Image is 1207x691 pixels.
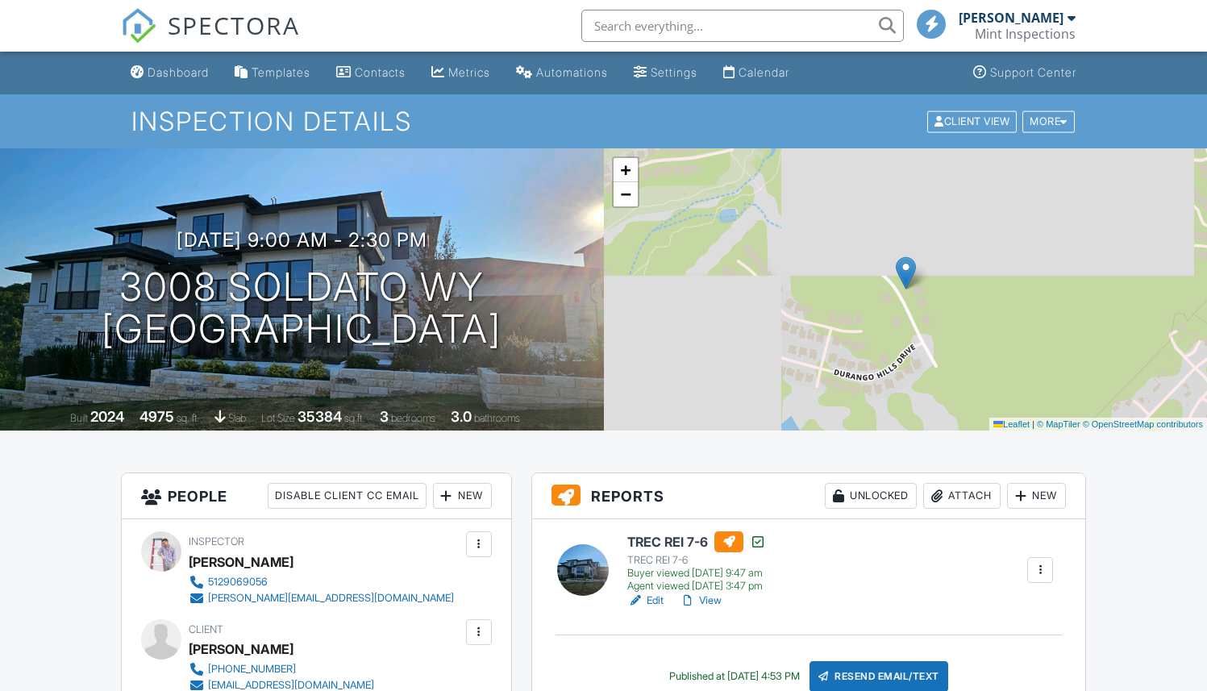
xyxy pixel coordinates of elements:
div: Buyer viewed [DATE] 9:47 am [627,567,766,580]
div: Contacts [355,65,406,79]
a: [PERSON_NAME][EMAIL_ADDRESS][DOMAIN_NAME] [189,590,454,606]
div: New [1007,483,1066,509]
h1: Inspection Details [131,107,1076,135]
div: More [1022,110,1075,132]
div: Templates [252,65,310,79]
span: Inspector [189,535,244,547]
a: © MapTiler [1037,419,1080,429]
a: 5129069056 [189,574,454,590]
div: Dashboard [148,65,209,79]
div: Mint Inspections [975,26,1076,42]
a: View [680,593,722,609]
span: Lot Size [261,412,295,424]
a: Leaflet [993,419,1030,429]
span: Built [70,412,88,424]
div: Unlocked [825,483,917,509]
a: Automations (Basic) [510,58,614,88]
img: The Best Home Inspection Software - Spectora [121,8,156,44]
h6: TREC REI 7-6 [627,531,766,552]
span: Client [189,623,223,635]
div: 2024 [90,408,124,425]
a: Templates [228,58,317,88]
input: Search everything... [581,10,904,42]
a: Zoom out [614,182,638,206]
a: Dashboard [124,58,215,88]
div: TREC REI 7-6 [627,554,766,567]
a: TREC REI 7-6 TREC REI 7-6 Buyer viewed [DATE] 9:47 am Agent viewed [DATE] 3:47 pm [627,531,766,593]
div: Attach [923,483,1001,509]
div: 4975 [139,408,174,425]
div: [PERSON_NAME] [189,550,293,574]
span: bathrooms [474,412,520,424]
span: sq.ft. [344,412,364,424]
div: 3 [380,408,389,425]
div: Automations [536,65,608,79]
div: Published at [DATE] 4:53 PM [669,670,800,683]
div: Support Center [990,65,1076,79]
h1: 3008 Soldato Wy [GEOGRAPHIC_DATA] [102,266,502,352]
span: sq. ft. [177,412,199,424]
div: [PERSON_NAME][EMAIL_ADDRESS][DOMAIN_NAME] [208,592,454,605]
span: + [620,160,631,180]
span: bedrooms [391,412,435,424]
div: Settings [651,65,697,79]
div: 3.0 [451,408,472,425]
span: − [620,184,631,204]
span: | [1032,419,1034,429]
div: Disable Client CC Email [268,483,427,509]
a: Zoom in [614,158,638,182]
a: [PHONE_NUMBER] [189,661,374,677]
div: Metrics [448,65,490,79]
h3: People [122,473,511,519]
a: Settings [627,58,704,88]
a: Support Center [967,58,1083,88]
div: [PERSON_NAME] [189,637,293,661]
a: Calendar [717,58,796,88]
span: slab [228,412,246,424]
a: Edit [627,593,664,609]
div: Client View [927,110,1017,132]
div: New [433,483,492,509]
img: Marker [896,256,916,289]
div: 35384 [298,408,342,425]
a: SPECTORA [121,22,300,56]
a: Contacts [330,58,412,88]
h3: [DATE] 9:00 am - 2:30 pm [177,229,427,251]
a: © OpenStreetMap contributors [1083,419,1203,429]
div: 5129069056 [208,576,268,589]
div: Calendar [739,65,789,79]
div: [PHONE_NUMBER] [208,663,296,676]
div: [PERSON_NAME] [959,10,1063,26]
span: SPECTORA [168,8,300,42]
a: Client View [926,114,1021,127]
h3: Reports [532,473,1086,519]
a: Metrics [425,58,497,88]
div: Agent viewed [DATE] 3:47 pm [627,580,766,593]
